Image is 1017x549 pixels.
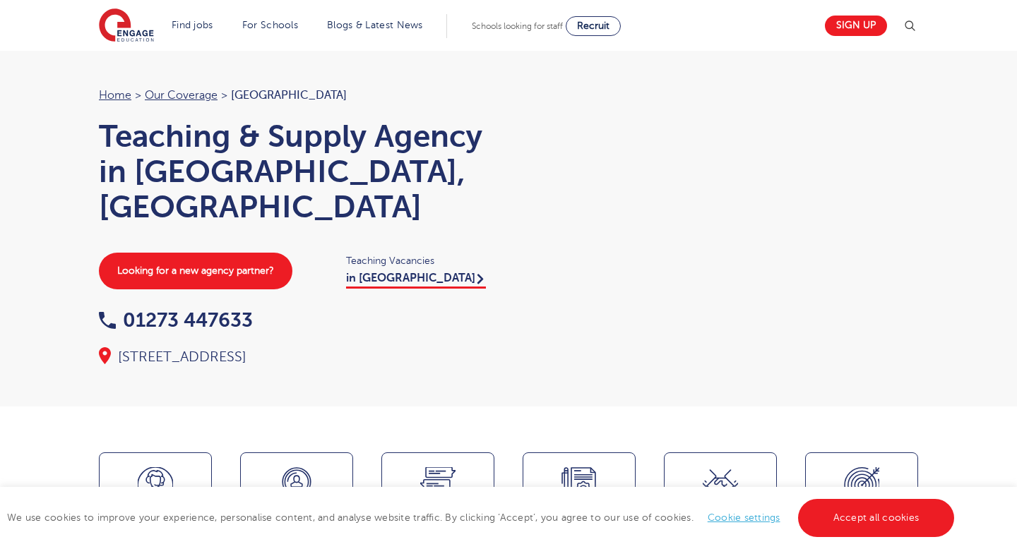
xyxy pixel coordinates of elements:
span: We use cookies to improve your experience, personalise content, and analyse website traffic. By c... [7,512,958,523]
a: Home [99,89,131,102]
span: Schools looking for staff [472,21,563,31]
a: 01273 447633 [99,309,253,331]
div: [STREET_ADDRESS] [99,347,494,367]
a: Blogs & Latest News [327,20,423,30]
a: Sign up [825,16,887,36]
a: in [GEOGRAPHIC_DATA] [346,272,486,289]
nav: breadcrumb [99,86,494,104]
span: Recruit [577,20,609,31]
h1: Teaching & Supply Agency in [GEOGRAPHIC_DATA], [GEOGRAPHIC_DATA] [99,119,494,224]
span: [GEOGRAPHIC_DATA] [231,89,347,102]
span: Teaching Vacancies [346,253,494,269]
a: Accept all cookies [798,499,955,537]
img: Engage Education [99,8,154,44]
span: > [135,89,141,102]
a: Looking for a new agency partner? [99,253,292,289]
a: For Schools [242,20,298,30]
a: Our coverage [145,89,218,102]
a: Cookie settings [708,512,780,523]
a: Recruit [566,16,621,36]
a: Find jobs [172,20,213,30]
span: > [221,89,227,102]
